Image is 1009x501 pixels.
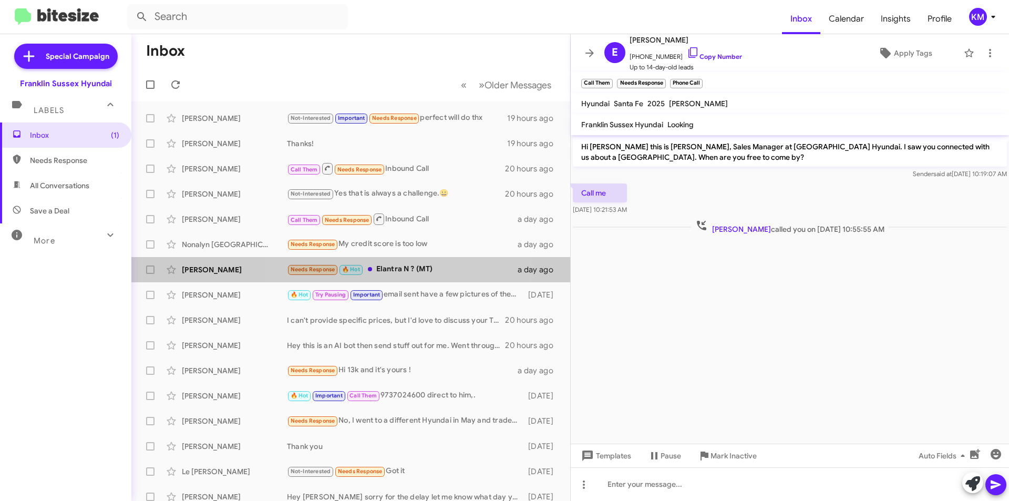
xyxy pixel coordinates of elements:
span: Call Them [349,392,377,399]
span: Not-Interested [291,190,331,197]
span: Needs Response [291,266,335,273]
span: Important [353,291,380,298]
span: Important [338,115,365,121]
span: Sender [DATE] 10:19:07 AM [913,170,1007,178]
span: Not-Interested [291,468,331,475]
small: Phone Call [670,79,703,88]
span: called you on [DATE] 10:55:55 AM [691,219,889,234]
div: Inbound Call [287,162,505,175]
button: Auto Fields [910,446,977,465]
span: Special Campaign [46,51,109,62]
div: KM [969,8,987,26]
span: 🔥 Hot [291,291,308,298]
div: [PERSON_NAME] [182,315,287,325]
span: Franklin Sussex Hyundai [581,120,663,129]
a: Inbox [782,4,820,34]
div: a day ago [518,239,562,250]
span: [PERSON_NAME] [630,34,742,46]
small: Needs Response [617,79,665,88]
span: Needs Response [325,217,369,223]
div: [PERSON_NAME] [182,365,287,376]
span: Older Messages [485,79,551,91]
div: email sent have a few pictures of the tucson plus the back and Styrofoam tray being removed. also... [287,289,523,301]
div: 20 hours ago [505,163,562,174]
div: Inbound Call [287,212,518,226]
div: [PERSON_NAME] [182,441,287,452]
h1: Inbox [146,43,185,59]
span: Santa Fe [614,99,643,108]
button: Templates [571,446,640,465]
button: Apply Tags [851,44,959,63]
div: [DATE] [523,416,562,426]
span: Hyundai [581,99,610,108]
div: [PERSON_NAME] [182,416,287,426]
button: Mark Inactive [689,446,765,465]
p: Call me [573,183,627,202]
button: KM [960,8,997,26]
div: I can't provide specific prices, but I'd love to discuss your Tucson further. Let's set up an app... [287,315,505,325]
span: Auto Fields [919,446,969,465]
div: Franklin Sussex Hyundai [20,78,112,89]
span: All Conversations [30,180,89,191]
div: [PERSON_NAME] [182,113,287,124]
div: No, I went to a different Hyundai in May and traded in for a new. [287,415,523,427]
div: Elantra N ? (MT) [287,263,518,275]
span: Needs Response [372,115,417,121]
a: Profile [919,4,960,34]
div: [DATE] [523,391,562,401]
a: Calendar [820,4,872,34]
span: Not-Interested [291,115,331,121]
span: Needs Response [291,417,335,424]
span: Up to 14-day-old leads [630,62,742,73]
span: Try Pausing [315,291,346,298]
div: [PERSON_NAME] [182,138,287,149]
span: Needs Response [338,468,383,475]
span: Needs Response [291,241,335,248]
div: [DATE] [523,466,562,477]
span: Needs Response [30,155,119,166]
div: 20 hours ago [505,315,562,325]
span: Looking [667,120,694,129]
div: My credit score is too low [287,238,518,250]
div: [PERSON_NAME] [182,264,287,275]
div: Thanks! [287,138,507,149]
span: Call Them [291,217,318,223]
span: 🔥 Hot [291,392,308,399]
div: Yes that is always a challenge.😀 [287,188,505,200]
div: 9737024600 direct to him,. [287,390,523,402]
div: 19 hours ago [507,113,562,124]
span: Save a Deal [30,206,69,216]
div: Nonalyn [GEOGRAPHIC_DATA] [182,239,287,250]
a: Copy Number [687,53,742,60]
div: [PERSON_NAME] [182,290,287,300]
div: perfect will do thx [287,112,507,124]
small: Call Them [581,79,613,88]
div: a day ago [518,365,562,376]
div: [PERSON_NAME] [182,340,287,351]
span: Inbox [30,130,119,140]
span: [PHONE_NUMBER] [630,46,742,62]
span: Needs Response [291,367,335,374]
span: [PERSON_NAME] [669,99,728,108]
div: Le [PERSON_NAME] [182,466,287,477]
div: [DATE] [523,441,562,452]
div: [PERSON_NAME] [182,214,287,224]
a: Insights [872,4,919,34]
button: Previous [455,74,473,96]
span: Mark Inactive [711,446,757,465]
div: [PERSON_NAME] [182,189,287,199]
div: a day ago [518,264,562,275]
span: E [612,44,618,61]
span: « [461,78,467,91]
nav: Page navigation example [455,74,558,96]
button: Pause [640,446,689,465]
span: Templates [579,446,631,465]
span: Important [315,392,343,399]
span: [DATE] 10:21:53 AM [573,206,627,213]
span: Call Them [291,166,318,173]
span: 🔥 Hot [342,266,360,273]
span: Pause [661,446,681,465]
